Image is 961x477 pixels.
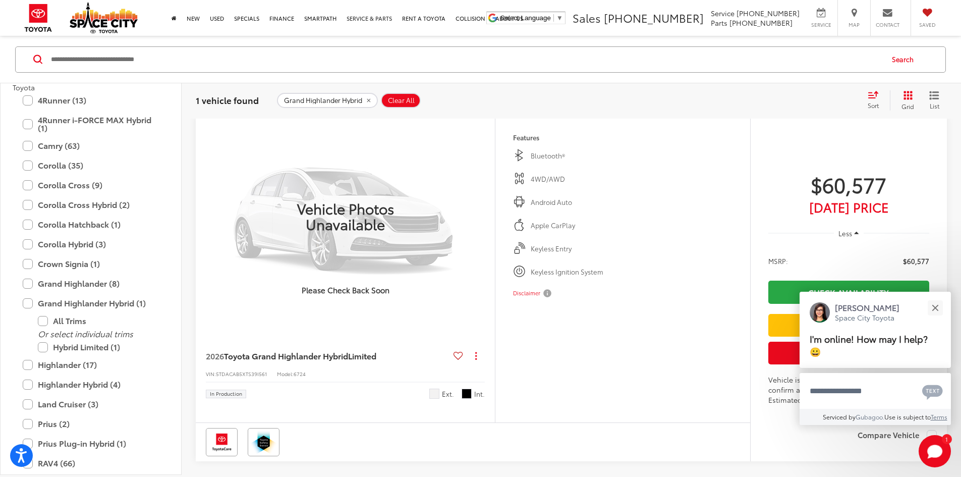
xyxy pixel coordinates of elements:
[916,21,938,28] span: Saved
[843,21,865,28] span: Map
[250,430,277,454] img: Toyota Safety Sense
[210,391,242,396] span: In Production
[23,111,159,137] label: 4Runner i-FORCE MAX Hybrid (1)
[23,91,159,109] label: 4Runner (13)
[23,395,159,413] label: Land Cruiser (3)
[863,90,890,110] button: Select sort value
[294,370,306,378] span: 6724
[277,370,294,378] span: Model:
[38,338,159,356] label: Hybrid Limited (1)
[38,312,159,330] label: All Trims
[810,332,928,358] span: I'm online! How may I help? 😀
[23,415,159,433] label: Prius (2)
[890,90,922,110] button: Grid View
[835,302,899,313] p: [PERSON_NAME]
[553,14,554,22] span: ​
[800,373,951,409] textarea: Type your message
[768,202,929,212] span: [DATE] Price
[23,294,159,312] label: Grand Highlander Hybrid (1)
[70,2,138,33] img: Space City Toyota
[196,93,259,105] span: 1 vehicle found
[810,21,832,28] span: Service
[729,18,793,28] span: [PHONE_NUMBER]
[901,101,914,110] span: Grid
[277,92,378,108] button: remove Grand%20Highlander%20Hybrid
[23,176,159,194] label: Corolla Cross (9)
[856,412,884,421] a: Gubagoo.
[945,437,948,441] span: 1
[919,380,946,402] button: Chat with SMS
[23,376,159,393] label: Highlander Hybrid (4)
[768,256,788,266] span: MSRP:
[23,137,159,154] label: Camry (63)
[884,412,931,421] span: Use is subject to
[23,454,159,472] label: RAV4 (66)
[768,314,929,337] a: We'll Buy Your Car
[531,151,732,161] span: Bluetooth®
[206,350,224,361] span: 2026
[196,115,495,317] a: VIEW_DETAILS
[348,350,376,361] span: Limited
[604,10,704,26] span: [PHONE_NUMBER]
[216,370,267,378] span: 5TDACAB5XTS39I561
[23,196,159,214] label: Corolla Cross Hybrid (2)
[13,82,35,92] span: Toyota
[711,8,734,18] span: Service
[922,384,943,400] svg: Text
[768,281,929,303] a: Check Availability
[768,172,929,197] span: $60,577
[823,412,856,421] span: Serviced by
[442,389,454,399] span: Ext.
[711,18,727,28] span: Parts
[531,267,732,277] span: Keyless Ignition System
[206,350,449,361] a: 2026Toyota Grand Highlander HybridLimited
[903,256,929,266] span: $60,577
[211,115,480,317] img: Vehicle Photos Unavailable Please Check Back Soon
[531,197,732,207] span: Android Auto
[381,92,421,108] button: Clear All
[876,21,899,28] span: Contact
[573,10,601,26] span: Sales
[23,275,159,292] label: Grand Highlander (8)
[23,235,159,253] label: Corolla Hybrid (3)
[768,375,929,405] div: Vehicle is in build phase. Contact dealer to confirm availability. Estimated availability [DATE]
[922,90,947,110] button: List View
[882,46,928,72] button: Search
[931,412,947,421] a: Terms
[868,101,879,110] span: Sort
[23,156,159,174] label: Corolla (35)
[467,347,485,365] button: Actions
[284,96,362,104] span: Grand Highlander Hybrid
[23,216,159,233] label: Corolla Hatchback (1)
[513,283,553,304] button: Disclaimer
[208,430,236,454] img: Toyota Care
[23,435,159,452] label: Prius Plug-in Hybrid (1)
[474,389,485,399] span: Int.
[531,174,732,184] span: 4WD/AWD
[429,389,439,399] span: Wind Chill Pearl
[388,96,415,104] span: Clear All
[475,352,477,360] span: dropdown dots
[23,356,159,374] label: Highlander (17)
[500,14,563,22] a: Select Language​
[50,47,882,71] input: Search by Make, Model, or Keyword
[531,221,732,231] span: Apple CarPlay
[513,134,732,141] h4: Features
[858,430,937,440] label: Compare Vehicle
[800,292,951,425] div: Close[PERSON_NAME]Space City ToyotaI'm online! How may I help? 😀Type your messageChat with SMSSen...
[768,342,929,364] button: Get Price Now
[531,244,732,254] span: Keyless Entry
[462,389,472,399] span: Black Leather
[513,289,540,297] span: Disclaimer
[556,14,563,22] span: ▼
[919,435,951,467] svg: Start Chat
[206,370,216,378] span: VIN:
[224,350,348,361] span: Toyota Grand Highlander Hybrid
[924,297,946,319] button: Close
[834,225,864,243] button: Less
[919,435,951,467] button: Toggle Chat Window
[23,255,159,273] label: Crown Signia (1)
[838,229,852,238] span: Less
[38,328,133,339] i: Or select individual trims
[835,313,899,323] p: Space City Toyota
